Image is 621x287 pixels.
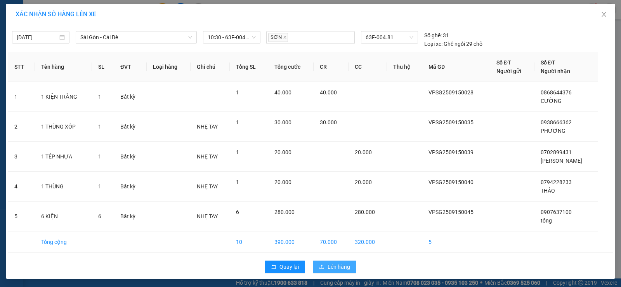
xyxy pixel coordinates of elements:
td: 3 [8,142,35,172]
span: NHẸ TAY [197,183,218,190]
span: 1 [98,183,101,190]
div: 31 [424,31,449,40]
td: 320.000 [349,231,387,253]
td: 1 THÙNG [35,172,92,202]
span: 30.000 [274,119,291,125]
span: 1 [98,123,101,130]
th: CC [349,52,387,82]
span: SƠN [268,33,288,42]
span: Số ghế: [424,31,442,40]
span: 20.000 [274,179,291,185]
td: 1 TÉP NHỰA [35,142,92,172]
th: Tổng SL [230,52,268,82]
th: Loại hàng [147,52,190,82]
span: down [188,35,193,40]
th: Tổng cước [268,52,314,82]
th: SL [92,52,114,82]
span: VPSG2509150028 [428,89,474,96]
td: Tổng cộng [35,231,92,253]
th: Thu hộ [387,52,422,82]
span: THẢO [541,188,555,194]
span: Quay lại [279,263,299,271]
td: Bất kỳ [114,112,147,142]
span: 1 [236,179,239,185]
td: 390.000 [268,231,314,253]
div: Ghế ngồi 29 chỗ [424,40,482,48]
span: 6 [98,213,101,219]
span: [PERSON_NAME] [541,158,582,164]
span: VPSG2509150039 [428,149,474,155]
td: Bất kỳ [114,82,147,112]
td: 1 KIỆN TRẮNG [35,82,92,112]
td: 4 [8,172,35,202]
span: Số ĐT [496,59,511,66]
td: 5 [8,202,35,231]
span: 0938666362 [541,119,572,125]
span: 1 [236,89,239,96]
td: 1 THÙNG XỐP [35,112,92,142]
span: 6 [236,209,239,215]
span: PHƯƠNG [541,128,565,134]
span: Người nhận [541,68,570,74]
span: 280.000 [355,209,375,215]
span: 0794228233 [541,179,572,185]
span: tổng [541,217,552,224]
span: 30.000 [320,119,337,125]
span: 1 [98,153,101,160]
td: Bất kỳ [114,172,147,202]
td: 5 [422,231,490,253]
th: Ghi chú [191,52,230,82]
span: VPSG2509150045 [428,209,474,215]
span: Người gửi [496,68,521,74]
span: Lên hàng [328,263,350,271]
th: Tên hàng [35,52,92,82]
span: 40.000 [274,89,291,96]
span: VPSG2509150040 [428,179,474,185]
span: XÁC NHẬN SỐ HÀNG LÊN XE [16,10,96,18]
span: 0907637100 [541,209,572,215]
td: 10 [230,231,268,253]
span: 20.000 [355,179,372,185]
th: STT [8,52,35,82]
button: uploadLên hàng [313,261,356,273]
span: 1 [98,94,101,100]
span: rollback [271,264,276,270]
span: Số ĐT [541,59,555,66]
th: ĐVT [114,52,147,82]
span: 20.000 [355,149,372,155]
span: NHẸ TAY [197,123,218,130]
td: Bất kỳ [114,142,147,172]
span: 0702899431 [541,149,572,155]
button: Close [593,4,615,26]
span: 1 [236,119,239,125]
span: upload [319,264,324,270]
span: 0868644376 [541,89,572,96]
th: Mã GD [422,52,490,82]
span: Sài Gòn - Cái Bè [80,31,192,43]
span: close [601,11,607,17]
span: VPSG2509150035 [428,119,474,125]
td: Bất kỳ [114,202,147,231]
th: CR [314,52,349,82]
span: 20.000 [274,149,291,155]
span: 1 [236,149,239,155]
td: 6 KIỆN [35,202,92,231]
span: close [283,35,287,39]
td: 1 [8,82,35,112]
span: NHẸ TAY [197,213,218,219]
input: 15/09/2025 [17,33,58,42]
td: 2 [8,112,35,142]
span: 280.000 [274,209,295,215]
span: 63F-004.81 [366,31,413,43]
span: 40.000 [320,89,337,96]
td: 70.000 [314,231,349,253]
span: Loại xe: [424,40,442,48]
span: 10:30 - 63F-004.81 [208,31,256,43]
span: NHẸ TAY [197,153,218,160]
span: CƯỜNG [541,98,562,104]
button: rollbackQuay lại [265,261,305,273]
